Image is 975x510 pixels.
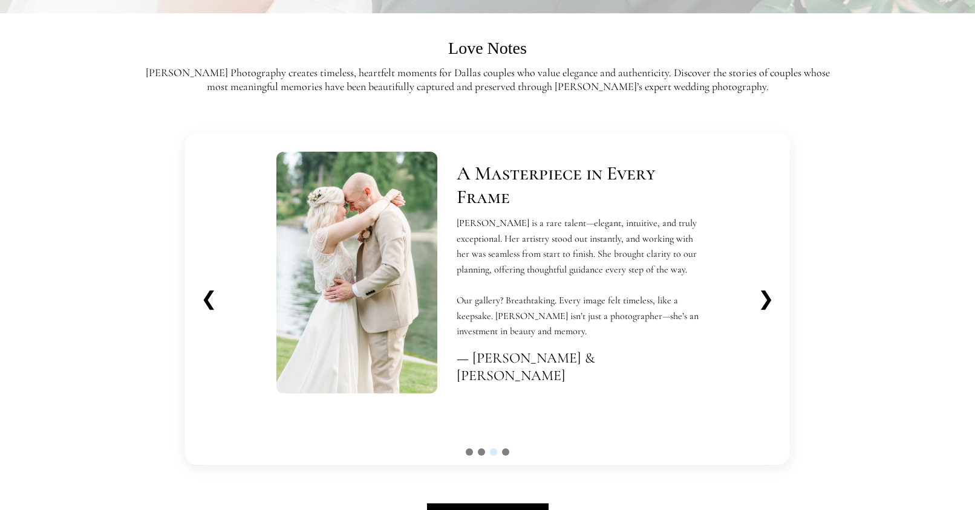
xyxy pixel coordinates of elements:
h2: Quietly Stunning — Perfectly Captured [457,163,699,210]
button: ❮ [191,282,227,315]
p: [PERSON_NAME] Photography creates timeless, heartfelt moments for Dallas couples who value elegan... [137,66,838,94]
span: Love Notes [448,39,527,57]
div: — Augusta & [PERSON_NAME] [457,366,699,383]
img: Need to change this to reflect image for review. [276,152,438,393]
button: ❯ [748,282,784,315]
p: [PERSON_NAME]’s work is nothing short of art. From our engagement session to our wedding day, her... [457,217,699,356]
